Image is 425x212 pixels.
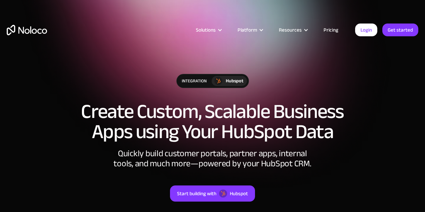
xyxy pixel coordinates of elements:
div: Solutions [196,26,216,34]
div: Platform [229,26,270,34]
a: Pricing [315,26,347,34]
div: Solutions [187,26,229,34]
div: Hubspot [230,189,248,198]
div: integration [177,74,212,88]
div: Resources [279,26,302,34]
a: Start building withHubspot [170,185,255,202]
a: Get started [382,24,418,36]
div: Quickly build customer portals, partner apps, internal tools, and much more—powered by your HubSp... [112,149,313,169]
a: home [7,25,47,35]
h1: Create Custom, Scalable Business Apps using Your HubSpot Data [7,101,418,142]
div: Resources [270,26,315,34]
div: Platform [238,26,257,34]
div: Hubspot [226,77,244,85]
div: Start building with [177,189,216,198]
a: Login [355,24,377,36]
